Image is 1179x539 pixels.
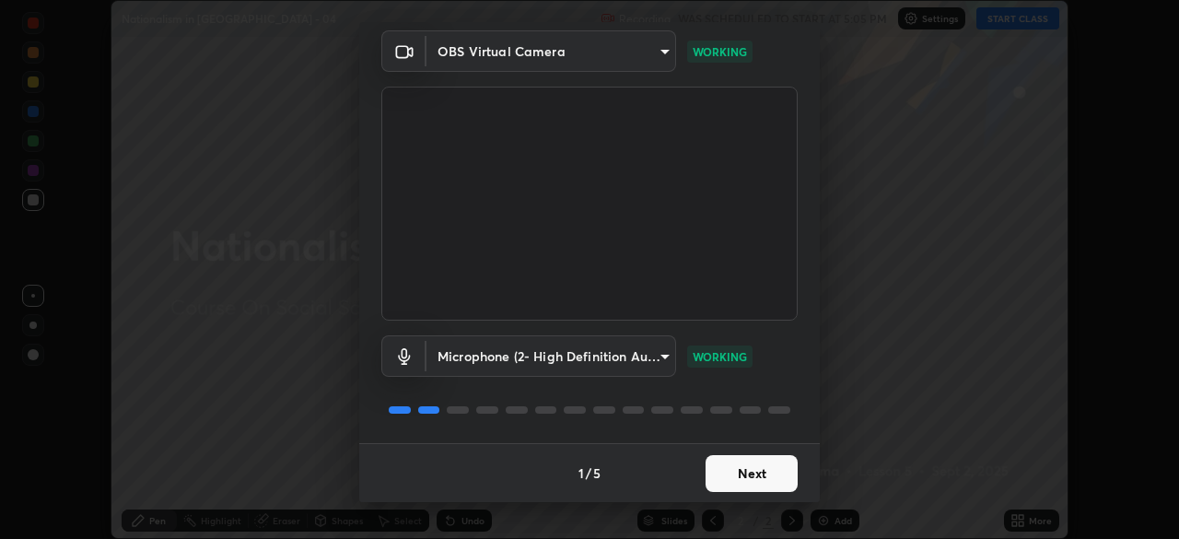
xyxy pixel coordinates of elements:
h4: 5 [593,463,601,483]
div: OBS Virtual Camera [426,335,676,377]
div: OBS Virtual Camera [426,30,676,72]
button: Next [706,455,798,492]
h4: / [586,463,591,483]
p: WORKING [693,43,747,60]
h4: 1 [578,463,584,483]
p: WORKING [693,348,747,365]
